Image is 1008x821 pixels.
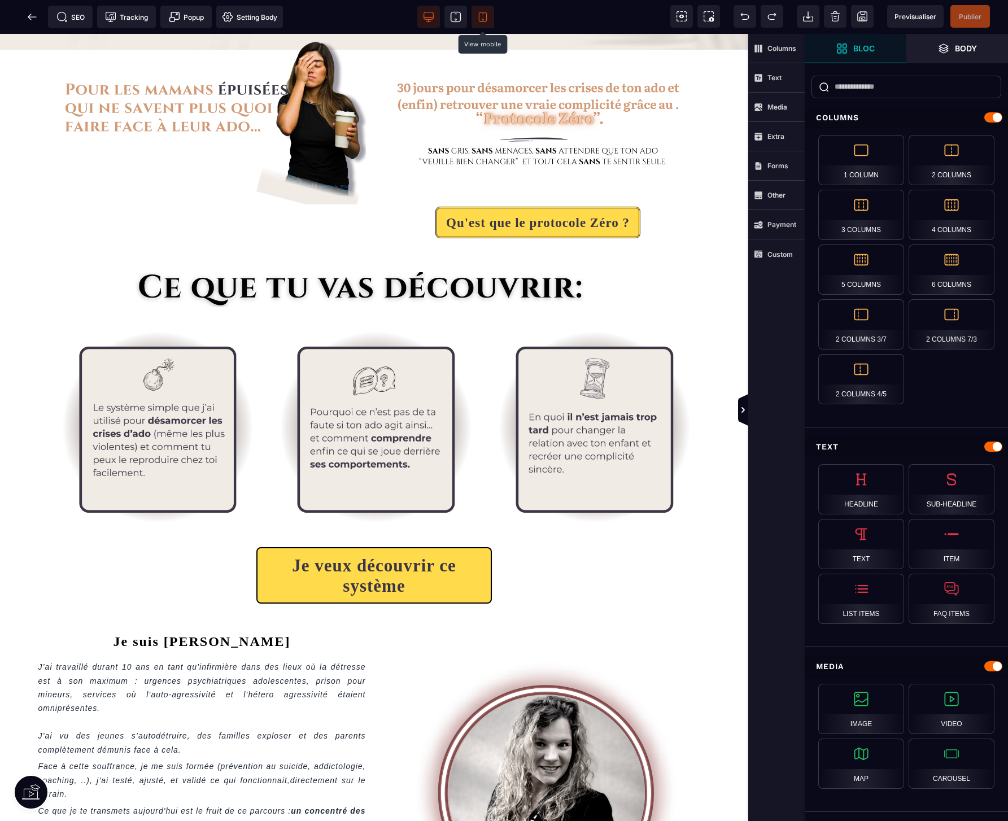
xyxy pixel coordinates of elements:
[909,299,994,350] div: 2 Columns 7/3
[38,238,710,273] img: f8636147bfda1fd022e1d76bfd7628a5_ce_que_tu_vas_decouvrir_2.png
[805,436,1008,457] div: Text
[959,12,981,21] span: Publier
[818,299,904,350] div: 2 Columns 3/7
[38,628,369,720] span: J’ai travaillé durant 10 ans en tant qu’infirmière dans des lieux où la détresse est à son maximu...
[105,11,148,23] span: Tracking
[909,684,994,734] div: Video
[273,292,475,494] img: 3684476413272deed27b480efd30e5ba_c__2.png
[894,12,936,21] span: Previsualiser
[435,173,640,204] button: Qu'est que le protocole Zéro ?
[909,190,994,240] div: 4 Columns
[818,354,904,404] div: 2 Columns 4/5
[492,292,693,494] img: 89b60023b528d7062e9cb9c8272d74f1_3.png
[767,103,787,111] strong: Media
[697,5,720,28] span: Screenshot
[818,739,904,789] div: Map
[887,5,944,28] span: Preview
[818,519,904,569] div: Text
[909,739,994,789] div: Carousel
[955,44,977,53] strong: Body
[909,464,994,514] div: Sub-Headline
[38,595,366,621] h2: Je suis [PERSON_NAME]
[906,34,1008,63] span: Open Layer Manager
[38,728,369,750] span: Face à cette souffrance, je me suis formée (prévention au suicide, addictologie, coaching, ..), j...
[909,135,994,185] div: 2 Columns
[38,742,369,765] span: directement sur le terrain.
[805,34,906,63] span: Open Blocks
[818,464,904,514] div: Headline
[818,574,904,624] div: List Items
[818,684,904,734] div: Image
[256,513,492,570] button: Je veux découvrir ce système
[909,574,994,624] div: FAQ Items
[670,5,693,28] span: View components
[767,132,784,141] strong: Extra
[767,44,796,53] strong: Columns
[56,11,85,23] span: SEO
[38,772,369,795] span: Ce que je te transmets aujourd'hui est le fruit de ce parcours :
[909,244,994,295] div: 6 Columns
[909,519,994,569] div: Item
[805,107,1008,128] div: Columns
[767,161,788,170] strong: Forms
[853,44,875,53] strong: Bloc
[805,656,1008,677] div: Media
[767,73,782,82] strong: Text
[818,190,904,240] div: 3 Columns
[818,135,904,185] div: 1 Column
[55,292,257,494] img: 5723492d8ae826f810d0385d0d05c1d8_1.png
[767,250,793,259] strong: Custom
[222,11,277,23] span: Setting Body
[818,244,904,295] div: 5 Columns
[169,11,204,23] span: Popup
[767,220,796,229] strong: Payment
[767,191,786,199] strong: Other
